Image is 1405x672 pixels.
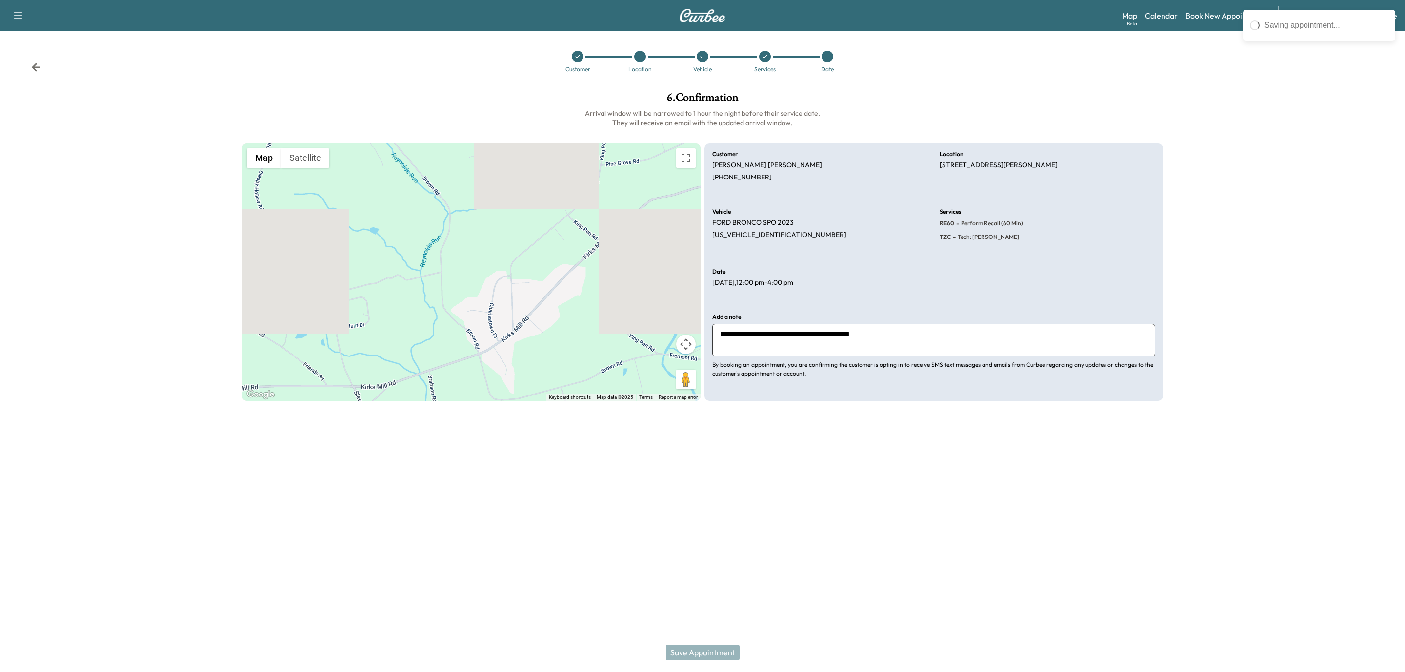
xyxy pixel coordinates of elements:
p: [PHONE_NUMBER] [712,173,772,182]
span: - [954,218,959,228]
span: - [951,232,956,242]
button: Show street map [247,148,281,168]
a: MapBeta [1122,10,1137,21]
button: Show satellite imagery [281,148,329,168]
img: Google [244,388,277,401]
h1: 6 . Confirmation [242,92,1163,108]
button: Map camera controls [676,335,696,354]
p: [STREET_ADDRESS][PERSON_NAME] [940,161,1058,170]
p: FORD BRONCO SPO 2023 [712,218,794,227]
h6: Vehicle [712,209,731,215]
div: Services [754,66,776,72]
span: Tech: Zach C [956,233,1019,241]
div: Back [31,62,41,72]
a: Calendar [1145,10,1178,21]
div: Beta [1127,20,1137,27]
p: [PERSON_NAME] [PERSON_NAME] [712,161,822,170]
h6: Date [712,269,725,275]
a: Report a map error [659,395,698,400]
span: Perform Recall (60 Min) [959,219,1023,227]
a: Terms (opens in new tab) [639,395,653,400]
div: Customer [565,66,590,72]
h6: Location [940,151,963,157]
h6: Add a note [712,314,741,320]
img: Curbee Logo [679,9,726,22]
button: Keyboard shortcuts [549,394,591,401]
span: Map data ©2025 [597,395,633,400]
div: Saving appointment... [1264,20,1388,31]
a: Book New Appointment [1185,10,1268,21]
div: Location [628,66,652,72]
p: [DATE] , 12:00 pm - 4:00 pm [712,278,793,287]
span: RE60 [940,219,954,227]
span: TZC [940,233,951,241]
h6: Arrival window will be narrowed to 1 hour the night before their service date. They will receive ... [242,108,1163,128]
h6: Customer [712,151,738,157]
p: By booking an appointment, you are confirming the customer is opting in to receive SMS text messa... [712,360,1155,378]
div: Date [821,66,834,72]
a: Open this area in Google Maps (opens a new window) [244,388,277,401]
button: Toggle fullscreen view [676,148,696,168]
button: Drag Pegman onto the map to open Street View [676,370,696,389]
div: Vehicle [693,66,712,72]
p: [US_VEHICLE_IDENTIFICATION_NUMBER] [712,231,846,239]
h6: Services [940,209,961,215]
